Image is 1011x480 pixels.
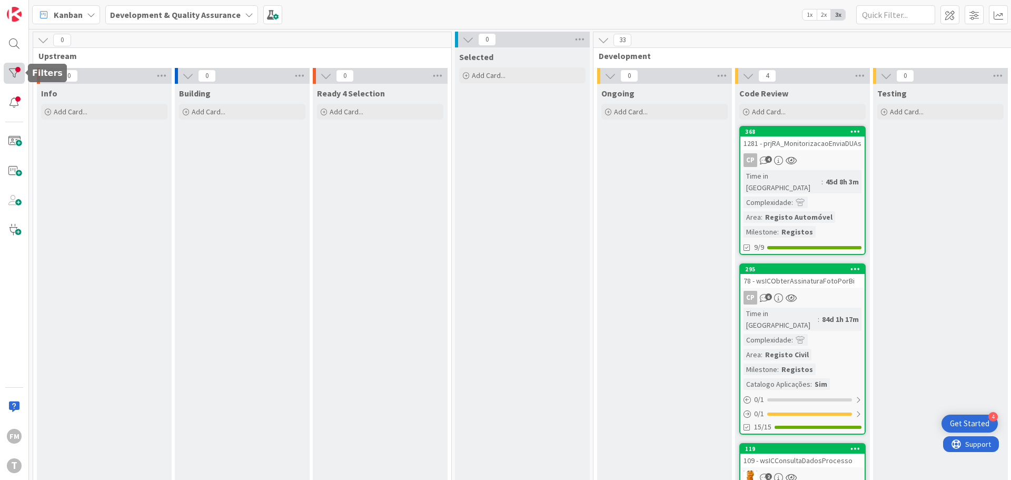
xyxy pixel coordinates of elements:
[831,9,845,20] span: 3x
[744,170,821,193] div: Time in [GEOGRAPHIC_DATA]
[791,334,793,346] span: :
[620,70,638,82] span: 0
[817,9,831,20] span: 2x
[740,291,865,305] div: CP
[752,107,786,116] span: Add Card...
[791,197,793,208] span: :
[739,126,866,255] a: 3681281 - prjRA_MonitorizacaoEnviaDUAsCPTime in [GEOGRAPHIC_DATA]:45d 8h 3mComplexidade:Area:Regi...
[38,51,438,61] span: Upstream
[744,308,818,331] div: Time in [GEOGRAPHIC_DATA]
[761,211,762,223] span: :
[739,88,788,99] span: Code Review
[779,364,816,375] div: Registos
[601,88,635,99] span: Ongoing
[896,70,914,82] span: 0
[762,211,835,223] div: Registo Automóvel
[762,349,811,360] div: Registo Civil
[740,444,865,454] div: 119
[744,153,757,167] div: CP
[758,70,776,82] span: 4
[7,458,22,473] div: T
[740,153,865,167] div: CP
[754,422,771,433] span: 15/15
[744,291,757,305] div: CP
[740,274,865,288] div: 78 - wsICObterAssinaturaFotoPorBi
[179,88,211,99] span: Building
[745,445,865,453] div: 119
[740,407,865,420] div: 0/1
[754,242,764,253] span: 9/9
[613,34,631,46] span: 33
[810,378,812,390] span: :
[740,454,865,467] div: 109 - wsICConsultaDadosProcesso
[821,176,823,188] span: :
[765,473,772,480] span: 2
[745,128,865,135] div: 368
[740,127,865,136] div: 368
[988,412,998,422] div: 4
[744,197,791,208] div: Complexidade
[54,8,83,21] span: Kanban
[53,34,71,46] span: 0
[765,293,772,300] span: 6
[744,334,791,346] div: Complexidade
[336,70,354,82] span: 0
[614,107,648,116] span: Add Card...
[744,349,761,360] div: Area
[198,70,216,82] span: 0
[740,444,865,467] div: 119109 - wsICConsultaDadosProcesso
[192,107,225,116] span: Add Card...
[740,136,865,150] div: 1281 - prjRA_MonitorizacaoEnviaDUAs
[22,2,48,14] span: Support
[54,107,87,116] span: Add Card...
[890,107,924,116] span: Add Card...
[745,266,865,273] div: 295
[744,364,777,375] div: Milestone
[740,265,865,288] div: 29578 - wsICObterAssinaturaFotoPorBi
[739,263,866,435] a: 29578 - wsICObterAssinaturaFotoPorBiCPTime in [GEOGRAPHIC_DATA]:84d 1h 17mComplexidade:Area:Regis...
[761,349,762,360] span: :
[478,33,496,46] span: 0
[802,9,817,20] span: 1x
[819,314,861,325] div: 84d 1h 17m
[744,211,761,223] div: Area
[41,88,57,99] span: Info
[740,127,865,150] div: 3681281 - prjRA_MonitorizacaoEnviaDUAs
[779,226,816,238] div: Registos
[812,378,830,390] div: Sim
[877,88,907,99] span: Testing
[765,156,772,163] span: 4
[777,226,779,238] span: :
[472,71,506,80] span: Add Card...
[823,176,861,188] div: 45d 8h 3m
[459,52,493,62] span: Selected
[7,7,22,22] img: Visit kanbanzone.com
[330,107,363,116] span: Add Card...
[110,9,241,20] b: Development & Quality Assurance
[744,378,810,390] div: Catalogo Aplicações
[941,415,998,433] div: Open Get Started checklist, remaining modules: 4
[754,408,764,419] span: 0 / 1
[317,88,385,99] span: Ready 4 Selection
[744,226,777,238] div: Milestone
[32,68,63,78] h5: Filters
[7,429,22,444] div: FM
[950,418,989,429] div: Get Started
[856,5,935,24] input: Quick Filter...
[818,314,819,325] span: :
[740,265,865,274] div: 295
[740,393,865,406] div: 0/1
[754,394,764,405] span: 0 / 1
[60,70,78,82] span: 0
[777,364,779,375] span: :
